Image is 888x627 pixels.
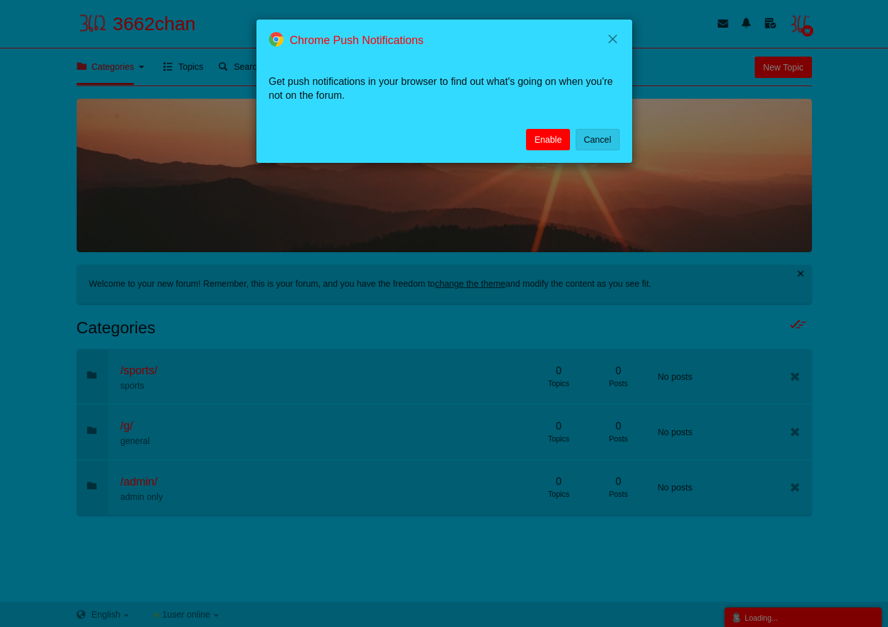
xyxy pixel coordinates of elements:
p: Get push notifications in your browser to find out what's going on when you're not on the forum. [269,75,620,104]
span: Push Notifications [333,34,424,47]
button: Cancel [576,129,620,150]
button: × [606,32,620,46]
button: Enable [526,129,570,150]
span: Chrome [290,34,330,47]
